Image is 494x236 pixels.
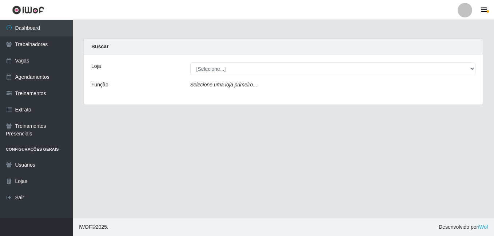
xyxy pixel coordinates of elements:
[79,223,108,231] span: © 2025 .
[478,224,488,230] a: iWof
[190,82,257,88] i: Selecione uma loja primeiro...
[79,224,92,230] span: IWOF
[91,44,108,49] strong: Buscar
[12,5,44,15] img: CoreUI Logo
[439,223,488,231] span: Desenvolvido por
[91,81,108,89] label: Função
[91,62,101,70] label: Loja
